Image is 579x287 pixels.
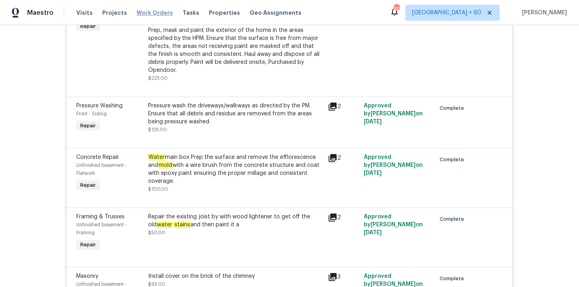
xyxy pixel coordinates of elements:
[182,10,199,16] span: Tasks
[250,9,301,17] span: Geo Assignments
[157,222,173,228] em: water
[102,9,127,17] span: Projects
[394,5,399,13] div: 406
[328,213,359,222] div: 2
[412,9,481,17] span: [GEOGRAPHIC_DATA] + 60
[364,230,382,236] span: [DATE]
[76,222,127,235] span: Unfinished basement - Framing
[364,154,423,176] span: Approved by [PERSON_NAME] on
[148,213,323,229] div: Repair the existing joist by with wood lightener to get off the old and then paint it a
[209,9,240,17] span: Properties
[77,122,99,130] span: Repair
[77,241,99,249] span: Repair
[148,187,168,192] span: $100.00
[148,153,323,185] div: main box Prep the surface and remove the efflorescence and with a wire brush from the concrete st...
[148,282,165,287] span: $65.00
[364,103,423,125] span: Approved by [PERSON_NAME] on
[364,170,382,176] span: [DATE]
[440,104,467,112] span: Complete
[148,127,167,132] span: $125.00
[328,153,359,163] div: 2
[76,9,93,17] span: Visits
[76,103,123,109] span: Pressure Washing
[440,215,467,223] span: Complete
[148,102,323,126] div: Pressure wash the driveways/walkways as directed by the PM. Ensure that all debris and residue ar...
[76,154,119,160] span: Concrete Repair
[148,2,323,74] div: Secure the GFCI box and the chimney access in the brick, On the side man door trim needs repaired...
[148,230,165,235] span: $50.00
[519,9,567,17] span: [PERSON_NAME]
[76,163,127,176] span: Unfinished basement - Flatwork
[440,275,467,283] span: Complete
[77,22,99,30] span: Repair
[158,162,173,168] em: mold
[440,156,467,164] span: Complete
[148,272,323,280] div: Install cover on the brick of the chimney
[77,181,99,189] span: Repair
[174,222,190,228] em: stains
[76,214,125,220] span: Framing & Trusses
[364,119,382,125] span: [DATE]
[76,111,107,116] span: Front - Siding
[328,272,359,282] div: 3
[76,273,98,279] span: Masonry
[137,9,173,17] span: Work Orders
[364,214,423,236] span: Approved by [PERSON_NAME] on
[148,154,165,160] em: Water
[27,9,54,17] span: Maestro
[148,76,168,81] span: $225.00
[328,102,359,111] div: 2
